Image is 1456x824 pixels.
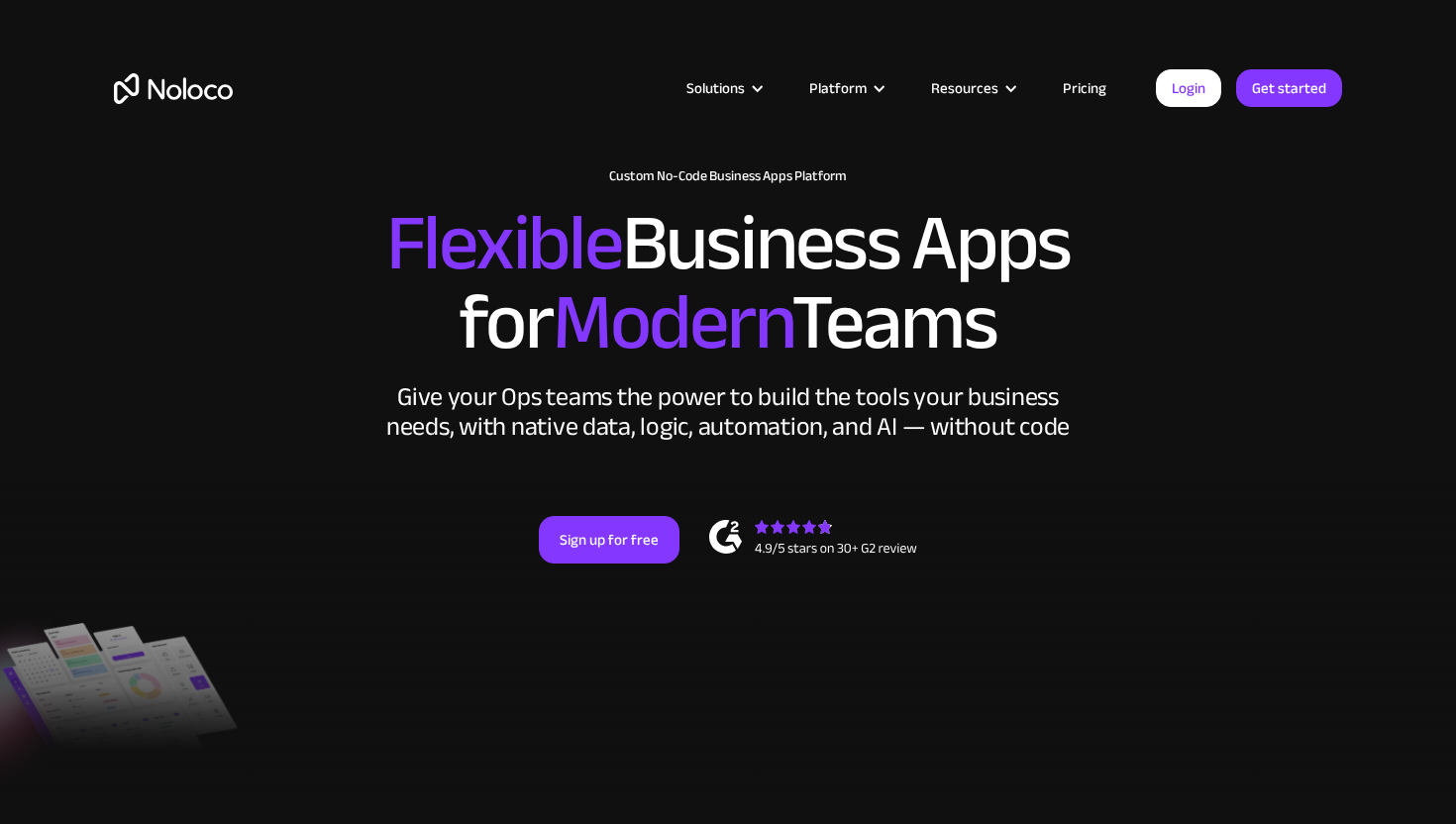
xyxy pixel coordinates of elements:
div: Resources [931,75,998,101]
div: Give your Ops teams the power to build the tools your business needs, with native data, logic, au... [381,382,1075,442]
a: Sign up for free [539,516,679,564]
a: Get started [1236,69,1342,107]
a: Pricing [1038,75,1131,101]
div: Solutions [686,75,745,101]
div: Platform [809,75,867,101]
span: Modern [553,249,791,396]
div: Solutions [662,75,784,101]
a: home [114,73,233,104]
span: Flexible [386,169,622,317]
div: Platform [784,75,906,101]
h2: Business Apps for Teams [114,204,1342,362]
div: Resources [906,75,1038,101]
a: Login [1156,69,1221,107]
